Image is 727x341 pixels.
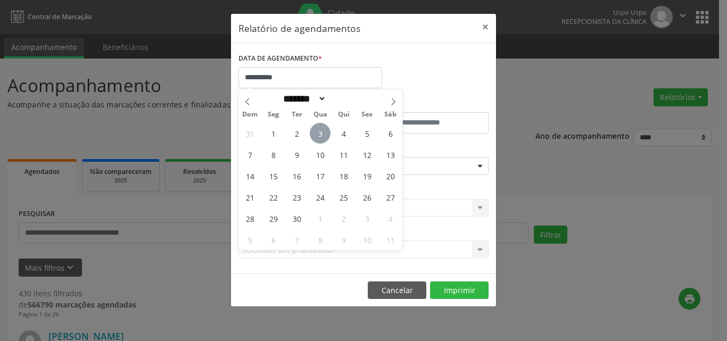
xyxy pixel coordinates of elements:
span: Outubro 11, 2025 [380,229,401,250]
span: Setembro 10, 2025 [310,144,331,165]
span: Sex [356,111,379,118]
span: Outubro 5, 2025 [239,229,260,250]
span: Setembro 16, 2025 [286,165,307,186]
button: Close [475,14,496,40]
span: Setembro 12, 2025 [357,144,377,165]
label: DATA DE AGENDAMENTO [238,51,322,67]
label: ATÉ [366,96,489,112]
span: Setembro 2, 2025 [286,123,307,144]
span: Setembro 20, 2025 [380,165,401,186]
span: Setembro 28, 2025 [239,208,260,229]
span: Outubro 3, 2025 [357,208,377,229]
span: Setembro 13, 2025 [380,144,401,165]
span: Outubro 1, 2025 [310,208,331,229]
span: Outubro 10, 2025 [357,229,377,250]
span: Outubro 7, 2025 [286,229,307,250]
span: Outubro 6, 2025 [263,229,284,250]
span: Setembro 5, 2025 [357,123,377,144]
span: Setembro 30, 2025 [286,208,307,229]
span: Setembro 15, 2025 [263,165,284,186]
span: Outubro 4, 2025 [380,208,401,229]
span: Setembro 1, 2025 [263,123,284,144]
span: Dom [238,111,262,118]
span: Setembro 24, 2025 [310,187,331,207]
select: Month [279,93,326,104]
span: Setembro 4, 2025 [333,123,354,144]
span: Setembro 18, 2025 [333,165,354,186]
span: Setembro 22, 2025 [263,187,284,207]
span: Setembro 23, 2025 [286,187,307,207]
span: Setembro 8, 2025 [263,144,284,165]
span: Outubro 2, 2025 [333,208,354,229]
span: Setembro 21, 2025 [239,187,260,207]
span: Outubro 8, 2025 [310,229,331,250]
span: Setembro 6, 2025 [380,123,401,144]
span: Setembro 26, 2025 [357,187,377,207]
span: Sáb [379,111,402,118]
span: Setembro 29, 2025 [263,208,284,229]
span: Agosto 31, 2025 [239,123,260,144]
span: Setembro 14, 2025 [239,165,260,186]
span: Qua [309,111,332,118]
h5: Relatório de agendamentos [238,21,360,35]
span: Seg [262,111,285,118]
span: Qui [332,111,356,118]
button: Cancelar [368,281,426,300]
span: Setembro 9, 2025 [286,144,307,165]
span: Setembro 25, 2025 [333,187,354,207]
span: Setembro 27, 2025 [380,187,401,207]
span: Setembro 3, 2025 [310,123,331,144]
input: Year [326,93,361,104]
span: Setembro 19, 2025 [357,165,377,186]
span: Ter [285,111,309,118]
span: Outubro 9, 2025 [333,229,354,250]
span: Setembro 7, 2025 [239,144,260,165]
span: Setembro 11, 2025 [333,144,354,165]
span: Setembro 17, 2025 [310,165,331,186]
button: Imprimir [430,281,489,300]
